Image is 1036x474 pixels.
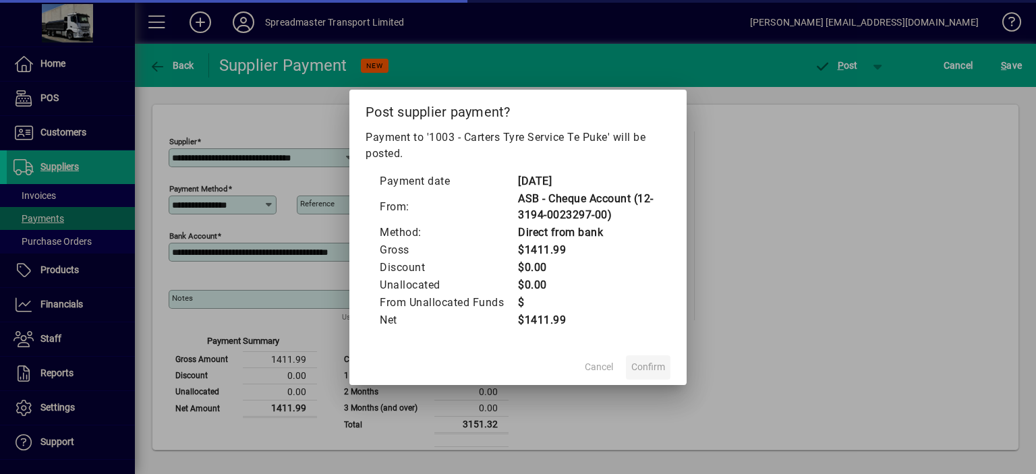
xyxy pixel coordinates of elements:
td: Payment date [379,173,517,190]
td: [DATE] [517,173,657,190]
td: Discount [379,259,517,276]
td: Unallocated [379,276,517,294]
td: $1411.99 [517,241,657,259]
h2: Post supplier payment? [349,90,687,129]
td: Gross [379,241,517,259]
td: $0.00 [517,276,657,294]
p: Payment to '1003 - Carters Tyre Service Te Puke' will be posted. [366,129,670,162]
td: $1411.99 [517,312,657,329]
td: Method: [379,224,517,241]
td: Net [379,312,517,329]
td: $0.00 [517,259,657,276]
td: ASB - Cheque Account (12-3194-0023297-00) [517,190,657,224]
td: From: [379,190,517,224]
td: Direct from bank [517,224,657,241]
td: $ [517,294,657,312]
td: From Unallocated Funds [379,294,517,312]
